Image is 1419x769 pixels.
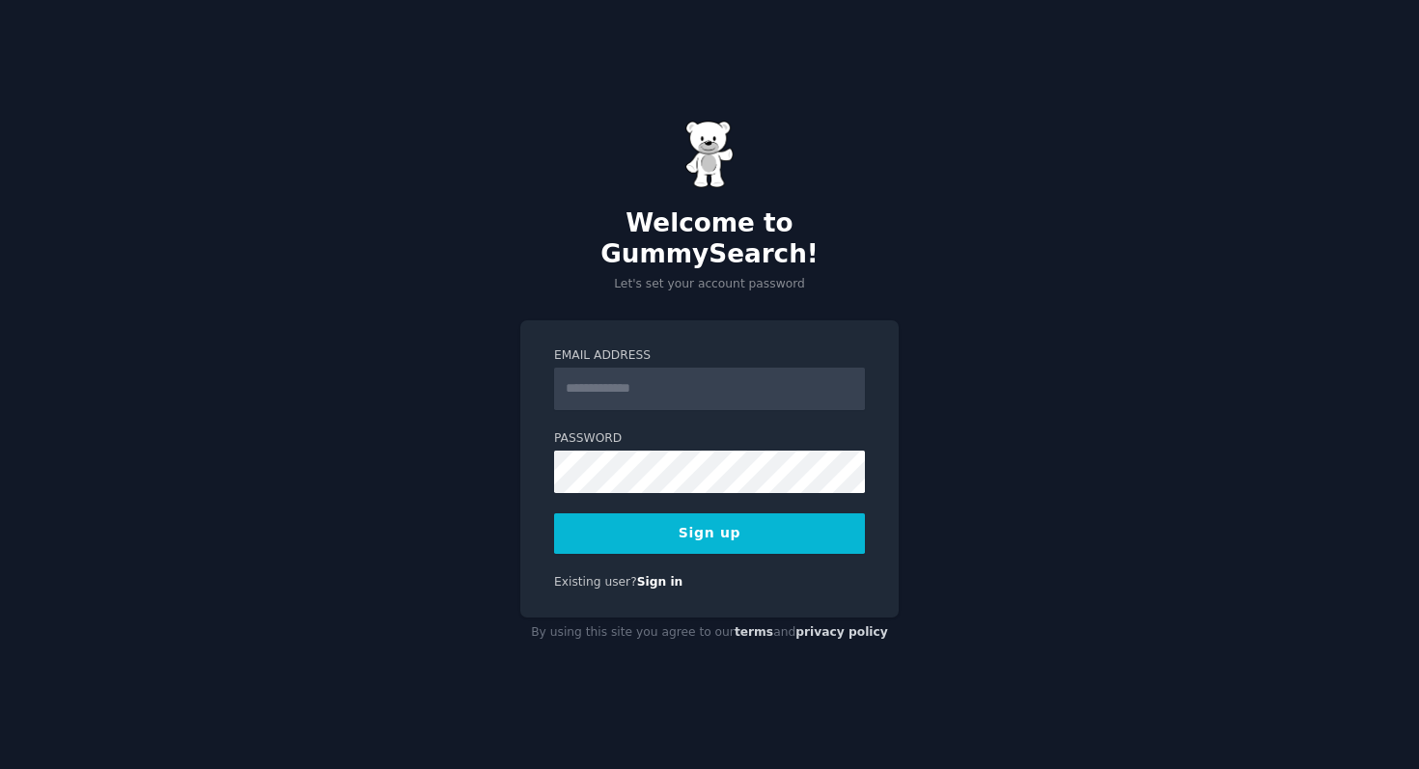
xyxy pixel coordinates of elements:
label: Email Address [554,347,865,365]
div: By using this site you agree to our and [520,618,899,648]
span: Existing user? [554,575,637,589]
p: Let's set your account password [520,276,899,293]
a: terms [735,625,773,639]
label: Password [554,430,865,448]
h2: Welcome to GummySearch! [520,208,899,269]
button: Sign up [554,513,865,554]
a: privacy policy [795,625,888,639]
a: Sign in [637,575,683,589]
img: Gummy Bear [685,121,734,188]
